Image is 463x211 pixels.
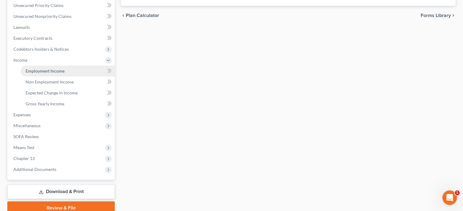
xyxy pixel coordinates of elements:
[26,90,78,95] span: Expected Change in Income
[7,185,115,199] a: Download & Print
[13,57,27,63] span: Income
[455,190,460,195] span: 1
[21,77,115,87] a: Non Employment Income
[13,25,30,30] span: Lawsuits
[442,190,457,205] iframe: Intercom live chat
[13,3,64,8] span: Unsecured Priority Claims
[13,112,31,117] span: Expenses
[9,33,115,44] a: Executory Contracts
[9,22,115,33] a: Lawsuits
[26,101,64,106] span: Gross Yearly Income
[21,66,115,77] a: Employment Income
[121,13,126,18] i: chevron_left
[21,98,115,109] a: Gross Yearly Income
[121,13,159,18] button: chevron_left Plan Calculator
[9,131,115,142] a: SOFA Review
[421,13,456,18] button: Forms Library chevron_right
[13,134,39,139] span: SOFA Review
[13,46,69,52] span: Codebtors Insiders & Notices
[26,79,74,84] span: Non Employment Income
[26,68,65,73] span: Employment Income
[13,36,52,41] span: Executory Contracts
[421,13,451,18] span: Forms Library
[13,156,35,161] span: Chapter 13
[9,11,115,22] a: Unsecured Nonpriority Claims
[13,123,40,128] span: Miscellaneous
[21,87,115,98] a: Expected Change in Income
[451,13,456,18] i: chevron_right
[13,14,72,19] span: Unsecured Nonpriority Claims
[126,13,159,18] span: Plan Calculator
[13,145,34,150] span: Means Test
[13,167,56,172] span: Additional Documents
